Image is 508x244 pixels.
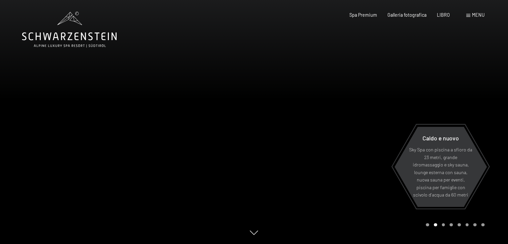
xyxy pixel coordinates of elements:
div: Pagina carosello 1 [426,223,429,227]
a: LIBRO [437,12,450,18]
a: Galleria fotografica [387,12,427,18]
div: Pagina Carosello 2 (Diapositiva corrente) [434,223,437,227]
div: Pagina 5 della giostra [458,223,461,227]
font: menu [472,12,485,18]
div: Pagina 3 della giostra [442,223,445,227]
div: Pagina 6 della giostra [466,223,469,227]
div: Pagina 8 della giostra [481,223,485,227]
a: Spa Premium [349,12,377,18]
a: Caldo e nuovo Sky Spa con piscina a sfioro da 23 metri, grande idromassaggio e sky sauna, lounge ... [394,126,487,207]
div: Paginazione carosello [424,223,484,227]
font: Sky Spa con piscina a sfioro da 23 metri, grande idromassaggio e sky sauna, lounge esterna con sa... [409,147,472,198]
font: Caldo e nuovo [422,134,459,142]
div: Carosello Pagina 7 [473,223,477,227]
div: Pagina 4 del carosello [450,223,453,227]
